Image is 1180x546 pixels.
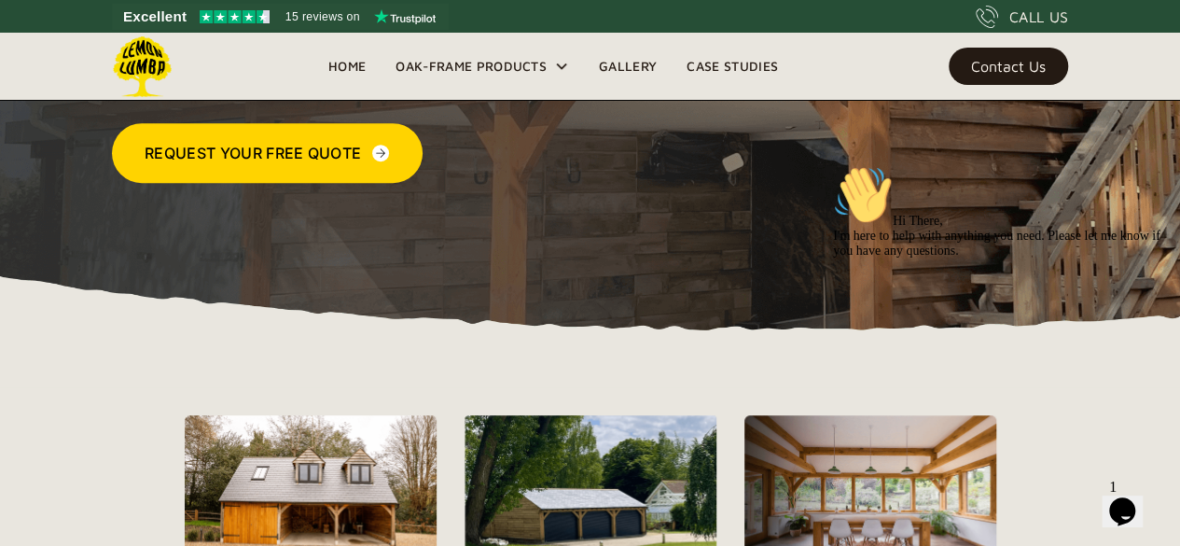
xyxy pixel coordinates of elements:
[112,123,423,183] a: Request Your Free Quote
[396,55,547,77] div: Oak-Frame Products
[7,56,335,100] span: Hi There, I'm here to help with anything you need. Please let me know if you have any questions.
[145,142,361,164] div: Request Your Free Quote
[976,6,1068,28] a: CALL US
[1009,6,1068,28] div: CALL US
[584,52,672,80] a: Gallery
[949,48,1068,85] a: Contact Us
[1102,471,1161,527] iframe: chat widget
[7,7,343,101] div: 👋Hi There,I'm here to help with anything you need. Please let me know if you have any questions.
[374,9,436,24] img: Trustpilot logo
[123,6,187,28] span: Excellent
[7,7,67,67] img: :wave:
[200,10,270,23] img: Trustpilot 4.5 stars
[826,158,1161,462] iframe: chat widget
[971,60,1046,73] div: Contact Us
[672,52,793,80] a: Case Studies
[381,33,584,100] div: Oak-Frame Products
[285,6,360,28] span: 15 reviews on
[112,4,449,30] a: See Lemon Lumba reviews on Trustpilot
[313,52,381,80] a: Home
